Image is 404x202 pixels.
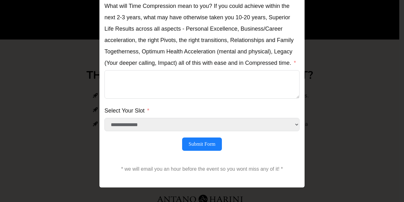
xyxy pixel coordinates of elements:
[104,70,300,99] textarea: What will Time Compression mean to you? If you could achieve within the next 2-3 years, what may ...
[104,105,149,116] label: Select Your Slot
[104,0,300,69] label: What will Time Compression mean to you? If you could achieve within the next 2-3 years, what may ...
[182,138,222,151] button: Submit Form
[104,118,300,131] select: Select Your Slot
[104,164,300,182] p: * we will email you an hour before the event so you wont miss any of it! *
